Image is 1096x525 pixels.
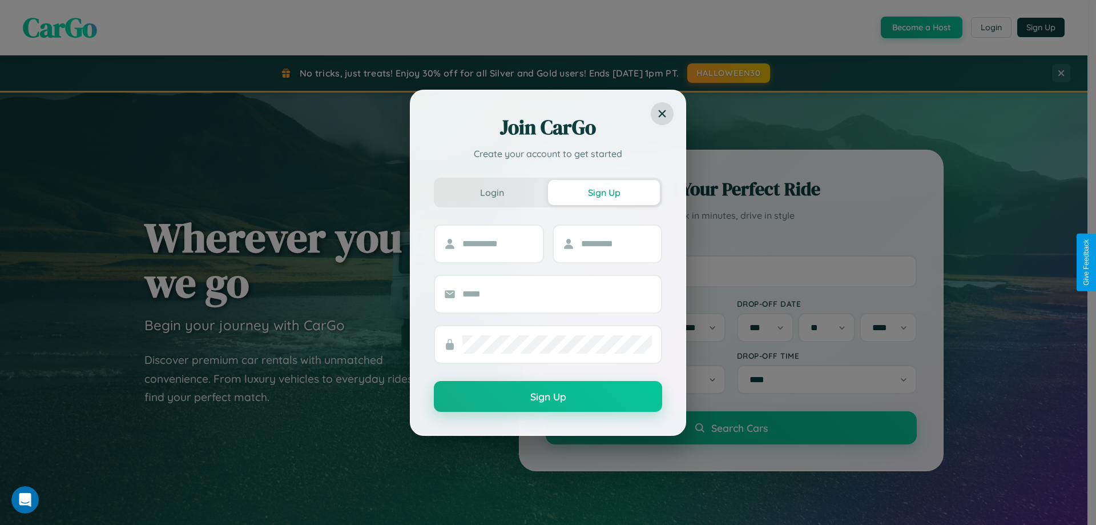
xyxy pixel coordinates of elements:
[436,180,548,205] button: Login
[11,486,39,514] iframe: Intercom live chat
[434,381,662,412] button: Sign Up
[434,147,662,161] p: Create your account to get started
[434,114,662,141] h2: Join CarGo
[1082,239,1090,286] div: Give Feedback
[548,180,660,205] button: Sign Up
